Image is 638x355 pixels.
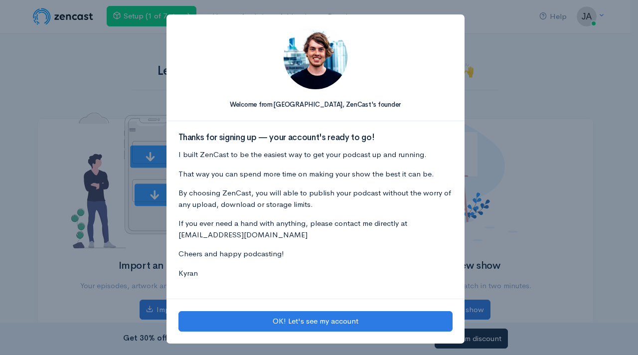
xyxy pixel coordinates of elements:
[178,149,453,161] p: I built ZenCast to be the easiest way to get your podcast up and running.
[178,311,453,332] button: OK! Let's see my account
[178,101,453,108] h5: Welcome from [GEOGRAPHIC_DATA], ZenCast's founder
[178,218,453,240] p: If you ever need a hand with anything, please contact me directly at [EMAIL_ADDRESS][DOMAIN_NAME]
[604,321,628,345] iframe: gist-messenger-bubble-iframe
[178,133,453,143] h3: Thanks for signing up — your account's ready to go!
[178,248,453,260] p: Cheers and happy podcasting!
[178,268,453,279] p: Kyran
[178,187,453,210] p: By choosing ZenCast, you will able to publish your podcast without the worry of any upload, downl...
[178,169,453,180] p: That way you can spend more time on making your show the best it can be.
